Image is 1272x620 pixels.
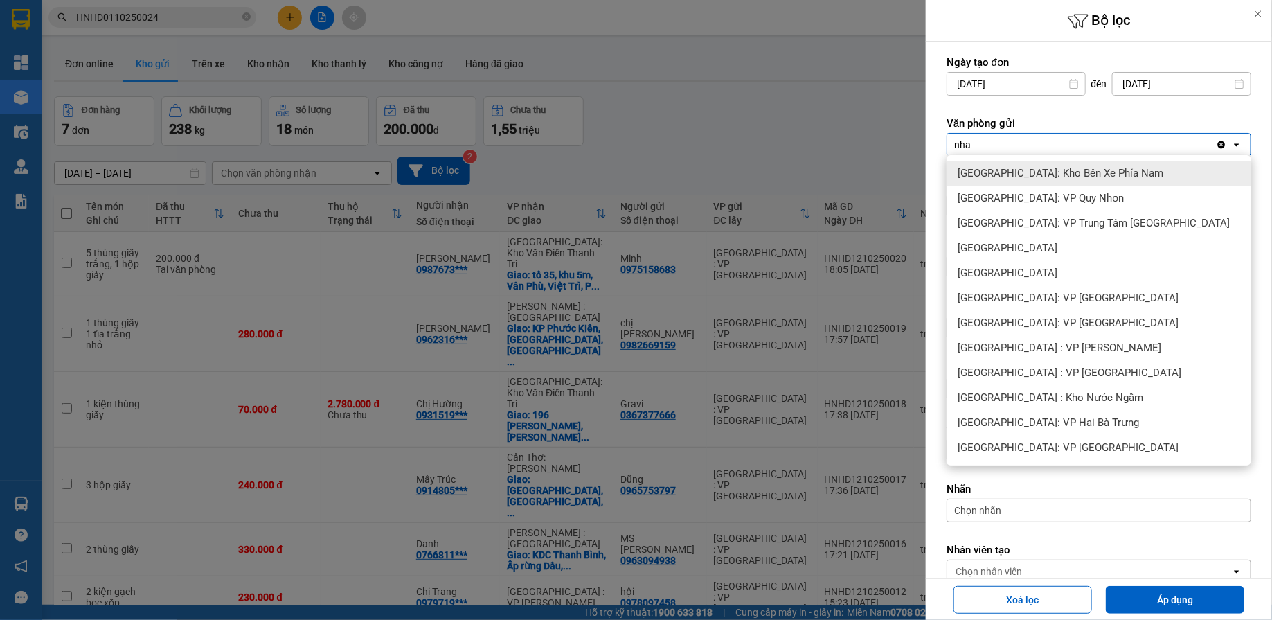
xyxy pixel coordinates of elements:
span: [GEOGRAPHIC_DATA] : VP [PERSON_NAME] [958,341,1161,355]
svg: Clear all [1216,139,1227,150]
label: Văn phòng gửi [947,116,1251,130]
svg: open [1231,139,1242,150]
span: đến [1091,77,1107,91]
span: [GEOGRAPHIC_DATA] [958,266,1057,280]
input: Select a date. [1113,73,1251,95]
span: [GEOGRAPHIC_DATA]: VP [GEOGRAPHIC_DATA] [958,291,1179,305]
span: [GEOGRAPHIC_DATA]: VP [GEOGRAPHIC_DATA] [958,316,1179,330]
div: Chọn nhân viên [956,565,1022,578]
input: Select a date. [947,73,1085,95]
button: Xoá lọc [953,586,1092,614]
svg: open [1231,566,1242,577]
span: [GEOGRAPHIC_DATA]: VP Trung Tâm [GEOGRAPHIC_DATA] [958,216,1230,230]
h6: Bộ lọc [926,10,1272,32]
span: [GEOGRAPHIC_DATA]: VP Quy Nhơn [958,191,1124,205]
label: Nhãn [947,482,1251,496]
span: [GEOGRAPHIC_DATA] [958,241,1057,255]
span: [GEOGRAPHIC_DATA]: VP [GEOGRAPHIC_DATA] [958,441,1179,454]
span: [GEOGRAPHIC_DATA] : VP [GEOGRAPHIC_DATA] [958,366,1181,380]
button: Áp dụng [1106,586,1244,614]
span: [GEOGRAPHIC_DATA] : Kho Nước Ngầm [958,391,1143,405]
ul: Menu [947,155,1251,466]
span: Chọn nhãn [954,504,1001,517]
span: [GEOGRAPHIC_DATA]: VP Hai Bà Trưng [958,416,1139,429]
span: [GEOGRAPHIC_DATA]: Kho Bến Xe Phía Nam [958,166,1163,180]
label: Ngày tạo đơn [947,55,1251,69]
label: Nhân viên tạo [947,543,1251,557]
